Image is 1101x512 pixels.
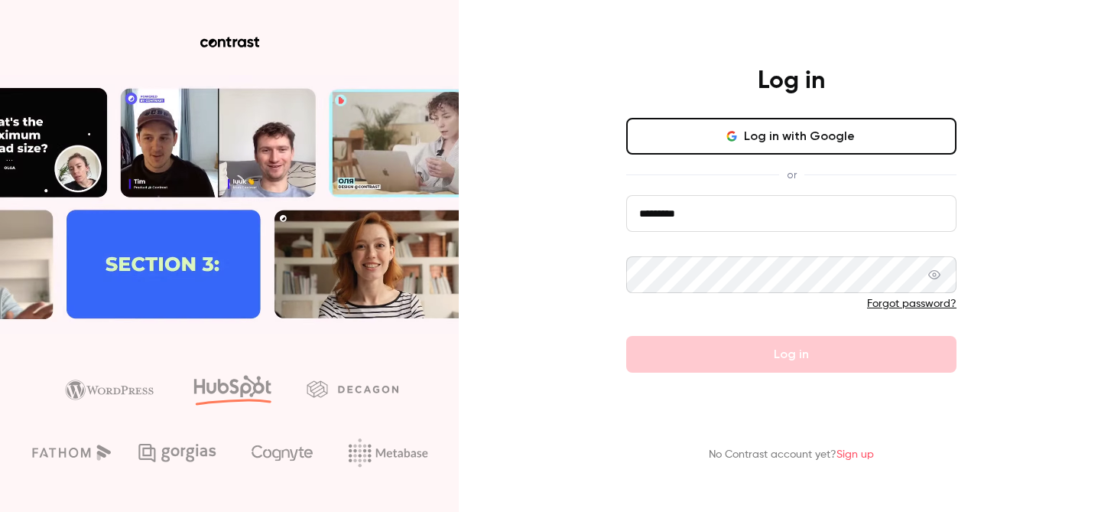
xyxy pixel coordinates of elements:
[867,298,956,309] a: Forgot password?
[779,167,804,183] span: or
[307,380,398,397] img: decagon
[758,66,825,96] h4: Log in
[836,449,874,460] a: Sign up
[709,447,874,463] p: No Contrast account yet?
[626,118,956,155] button: Log in with Google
